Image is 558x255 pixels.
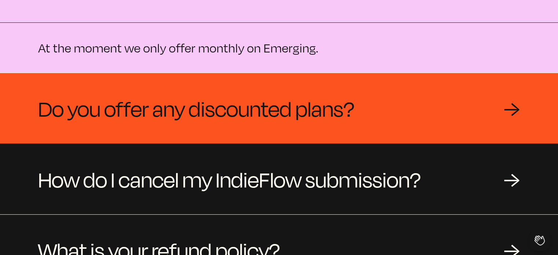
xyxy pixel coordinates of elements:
p: At the moment we only offer monthly on Emerging. [38,40,520,55]
iframe: Toggle Customer Support [529,229,551,251]
div: → [504,168,520,190]
span: Do you offer any discounted plans? [38,91,354,126]
span: How do I cancel my IndieFlow submission? [38,161,421,197]
div: → [504,97,520,119]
